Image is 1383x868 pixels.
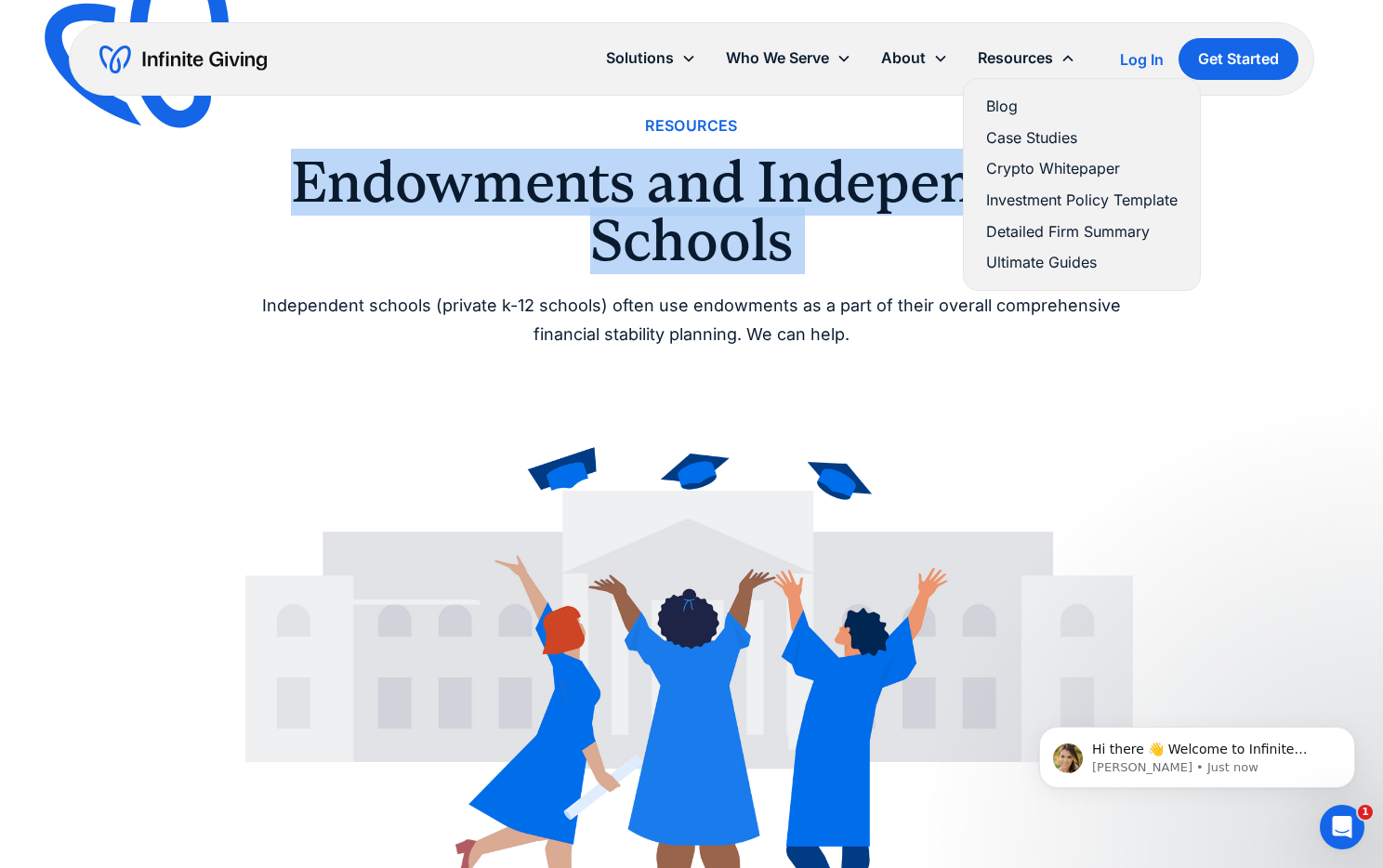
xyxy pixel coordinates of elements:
[1011,688,1383,818] iframe: Intercom notifications message
[986,250,1178,275] a: Ultimate Guides
[1120,52,1164,67] div: Log In
[963,78,1201,291] nav: Resources
[986,219,1178,244] a: Detailed Firm Summary
[99,45,267,74] a: home
[963,38,1090,78] div: Resources
[245,292,1138,349] div: Independent schools (private k-12 schools) often use endowments as a part of their overall compre...
[978,46,1053,71] div: Resources
[881,46,926,71] div: About
[245,153,1138,270] h1: Endowments and Independent Schools
[986,94,1178,119] a: Blog
[591,38,711,78] div: Solutions
[1358,805,1373,820] span: 1
[711,38,866,78] div: Who We Serve
[986,188,1178,213] a: Investment Policy Template
[1179,38,1298,80] a: Get Started
[645,113,738,138] a: Resources
[726,46,829,71] div: Who We Serve
[866,38,963,78] div: About
[986,156,1178,181] a: Crypto Whitepaper
[1120,48,1164,71] a: Log In
[606,46,674,71] div: Solutions
[1320,805,1364,849] iframe: Intercom live chat
[986,125,1178,151] a: Case Studies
